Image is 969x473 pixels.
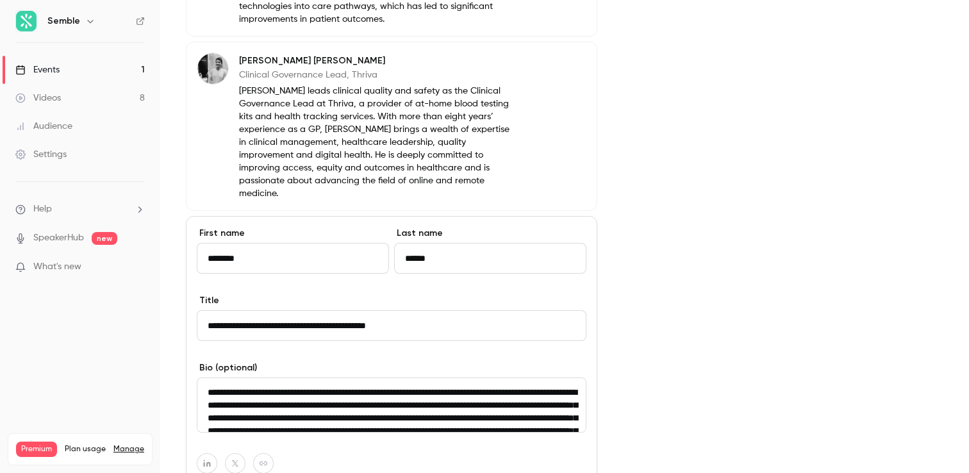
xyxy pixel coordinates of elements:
div: Videos [15,92,61,104]
span: Premium [16,442,57,457]
div: Settings [15,148,67,161]
p: [PERSON_NAME] leads clinical quality and safety as the Clinical Governance Lead at Thriva, a prov... [239,85,514,200]
iframe: Noticeable Trigger [129,261,145,273]
h6: Semble [47,15,80,28]
div: Events [15,63,60,76]
a: SpeakerHub [33,231,84,245]
div: Audience [15,120,72,133]
label: Bio (optional) [197,361,586,374]
img: Dr Lucas Denton [197,53,228,84]
img: Semble [16,11,37,31]
span: Plan usage [65,444,106,454]
label: Last name [394,227,586,240]
span: Help [33,203,52,216]
a: Manage [113,444,144,454]
label: First name [197,227,389,240]
div: Dr Lucas Denton[PERSON_NAME] [PERSON_NAME]Clinical Governance Lead, Thriva[PERSON_NAME] leads cli... [186,42,597,211]
p: [PERSON_NAME] [PERSON_NAME] [239,54,514,67]
label: Title [197,294,586,307]
p: Clinical Governance Lead, Thriva [239,69,514,81]
span: What's new [33,260,81,274]
span: new [92,232,117,245]
li: help-dropdown-opener [15,203,145,216]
